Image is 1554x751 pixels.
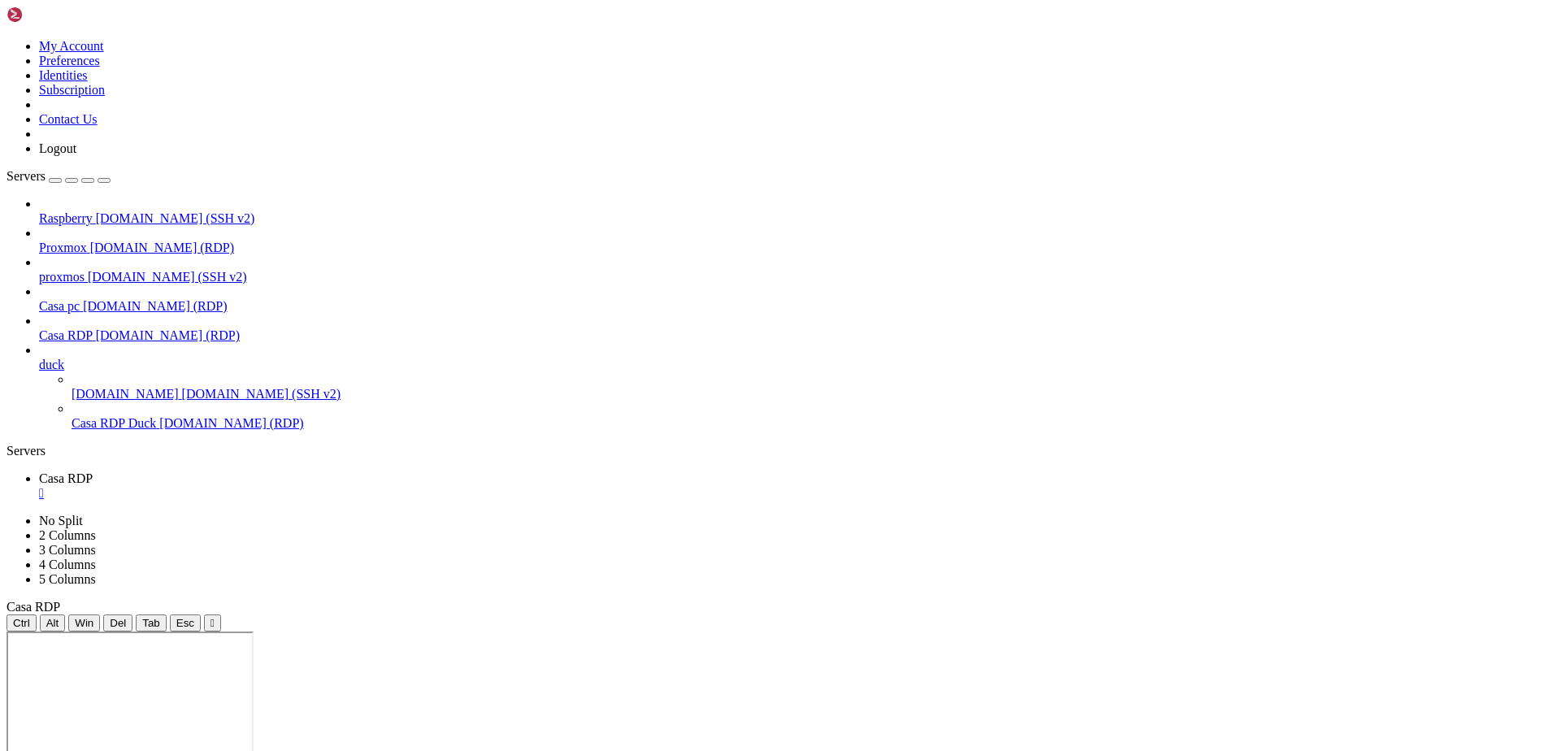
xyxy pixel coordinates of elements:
[39,543,96,557] a: 3 Columns
[72,372,1547,402] li: [DOMAIN_NAME] [DOMAIN_NAME] (SSH v2)
[39,270,85,284] span: proxmos
[39,54,100,67] a: Preferences
[75,617,93,629] span: Win
[39,255,1547,284] li: proxmos [DOMAIN_NAME] (SSH v2)
[7,169,46,183] span: Servers
[39,358,64,371] span: duck
[96,328,240,342] span: [DOMAIN_NAME] (RDP)
[39,314,1547,343] li: Casa RDP [DOMAIN_NAME] (RDP)
[39,572,96,586] a: 5 Columns
[136,614,167,632] button: Tab
[72,402,1547,431] li: Casa RDP Duck [DOMAIN_NAME] (RDP)
[72,416,156,430] span: Casa RDP Duck
[39,358,1547,372] a: duck
[68,614,100,632] button: Win
[39,226,1547,255] li: Proxmox [DOMAIN_NAME] (RDP)
[39,528,96,542] a: 2 Columns
[46,617,59,629] span: Alt
[39,471,93,485] span: Casa RDP
[39,471,1547,501] a: Casa RDP
[40,614,66,632] button: Alt
[39,514,83,527] a: No Split
[39,83,105,97] a: Subscription
[39,299,80,313] span: Casa pc
[72,416,1547,431] a: Casa RDP Duck [DOMAIN_NAME] (RDP)
[83,299,227,313] span: [DOMAIN_NAME] (RDP)
[90,241,234,254] span: [DOMAIN_NAME] (RDP)
[39,486,1547,501] a: 
[96,211,255,225] span: [DOMAIN_NAME] (SSH v2)
[176,617,194,629] span: Esc
[159,416,303,430] span: [DOMAIN_NAME] (RDP)
[39,558,96,571] a: 4 Columns
[39,328,93,342] span: Casa RDP
[170,614,201,632] button: Esc
[110,617,126,629] span: Del
[7,7,100,23] img: Shellngn
[204,614,221,632] button: 
[39,211,1547,226] a: Raspberry [DOMAIN_NAME] (SSH v2)
[103,614,132,632] button: Del
[39,112,98,126] a: Contact Us
[13,617,30,629] span: Ctrl
[39,39,104,53] a: My Account
[39,197,1547,226] li: Raspberry [DOMAIN_NAME] (SSH v2)
[39,270,1547,284] a: proxmos [DOMAIN_NAME] (SSH v2)
[211,617,215,629] div: 
[39,241,87,254] span: Proxmox
[39,141,76,155] a: Logout
[72,387,179,401] span: [DOMAIN_NAME]
[7,169,111,183] a: Servers
[182,387,341,401] span: [DOMAIN_NAME] (SSH v2)
[39,241,1547,255] a: Proxmox [DOMAIN_NAME] (RDP)
[39,284,1547,314] li: Casa pc [DOMAIN_NAME] (RDP)
[39,68,88,82] a: Identities
[88,270,247,284] span: [DOMAIN_NAME] (SSH v2)
[7,444,1547,458] div: Servers
[7,600,60,614] span: Casa RDP
[39,211,93,225] span: Raspberry
[39,299,1547,314] a: Casa pc [DOMAIN_NAME] (RDP)
[39,343,1547,431] li: duck
[142,617,160,629] span: Tab
[72,387,1547,402] a: [DOMAIN_NAME] [DOMAIN_NAME] (SSH v2)
[7,614,37,632] button: Ctrl
[39,328,1547,343] a: Casa RDP [DOMAIN_NAME] (RDP)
